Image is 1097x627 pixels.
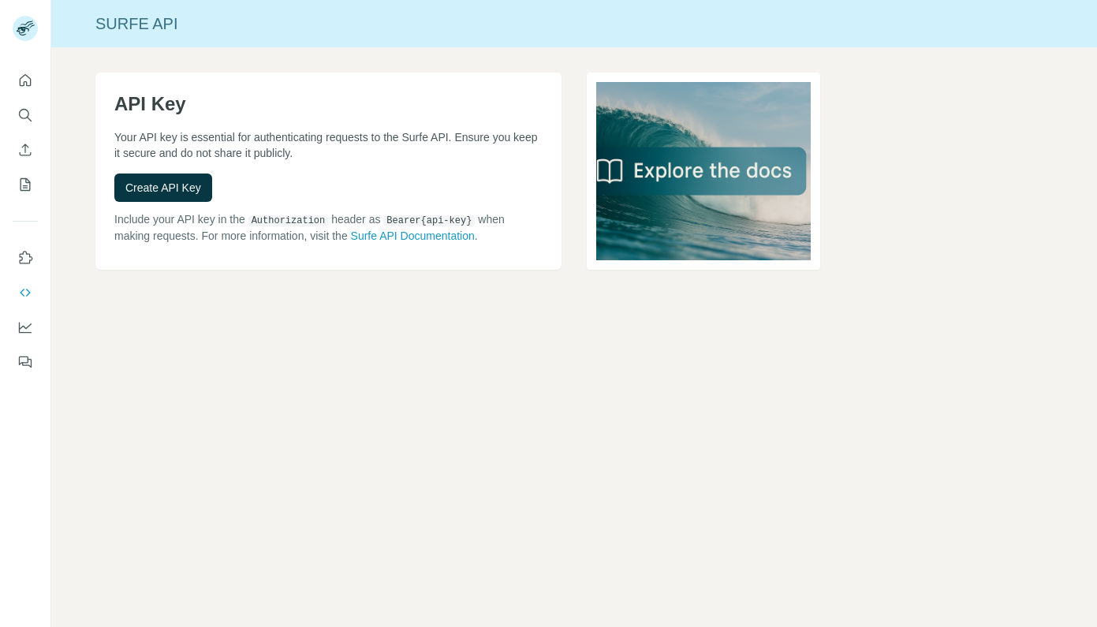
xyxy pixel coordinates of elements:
button: Dashboard [13,313,38,341]
span: Create API Key [125,180,201,196]
button: Use Surfe on LinkedIn [13,244,38,272]
button: Enrich CSV [13,136,38,164]
button: Quick start [13,66,38,95]
code: Bearer {api-key} [383,215,475,226]
div: Surfe API [51,13,1097,35]
p: Your API key is essential for authenticating requests to the Surfe API. Ensure you keep it secure... [114,129,543,161]
a: Surfe API Documentation [351,230,475,242]
button: My lists [13,170,38,199]
button: Create API Key [114,174,212,202]
button: Use Surfe API [13,278,38,307]
h1: API Key [114,91,543,117]
button: Feedback [13,348,38,376]
p: Include your API key in the header as when making requests. For more information, visit the . [114,211,543,244]
button: Search [13,101,38,129]
code: Authorization [248,215,329,226]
